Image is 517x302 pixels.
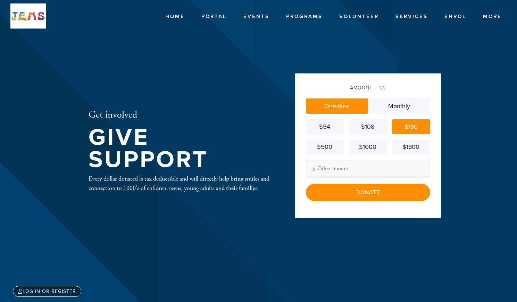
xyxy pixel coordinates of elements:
a: Log in or register [13,286,81,297]
input: Other amount [306,160,430,177]
div: Amount [306,84,430,92]
a: Programs [281,10,328,23]
a: $1800 [392,140,430,154]
a: $54 [306,119,344,134]
div: $1800 [395,142,427,152]
a: Enrol [439,10,472,23]
a: Services [390,10,433,23]
div: $1000 [352,142,384,152]
a: $1000 [349,140,387,154]
a: $180 [392,119,430,134]
img: New%20test.jpg [10,3,46,29]
a: $108 [349,119,387,134]
a: More [478,10,507,23]
a: Home [160,10,190,23]
div: $108 [352,122,384,132]
a: Volunteer [334,10,384,23]
h2: Get involved [89,109,273,121]
span: 1 [379,85,381,91]
div: Every dollar donated is tax deductible and will directly help bring smiles and connection to 1000... [89,174,273,193]
div: $180 [395,122,427,132]
h1: Give Support [89,126,273,171]
div: $54 [309,122,341,132]
a: One-time [306,98,368,114]
input: Donate [306,184,430,201]
a: Portal [196,10,232,23]
a: Monthly [368,98,430,114]
span: /2 [375,85,386,91]
a: Events [238,10,275,23]
div: $500 [309,142,341,152]
a: $500 [306,140,344,154]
